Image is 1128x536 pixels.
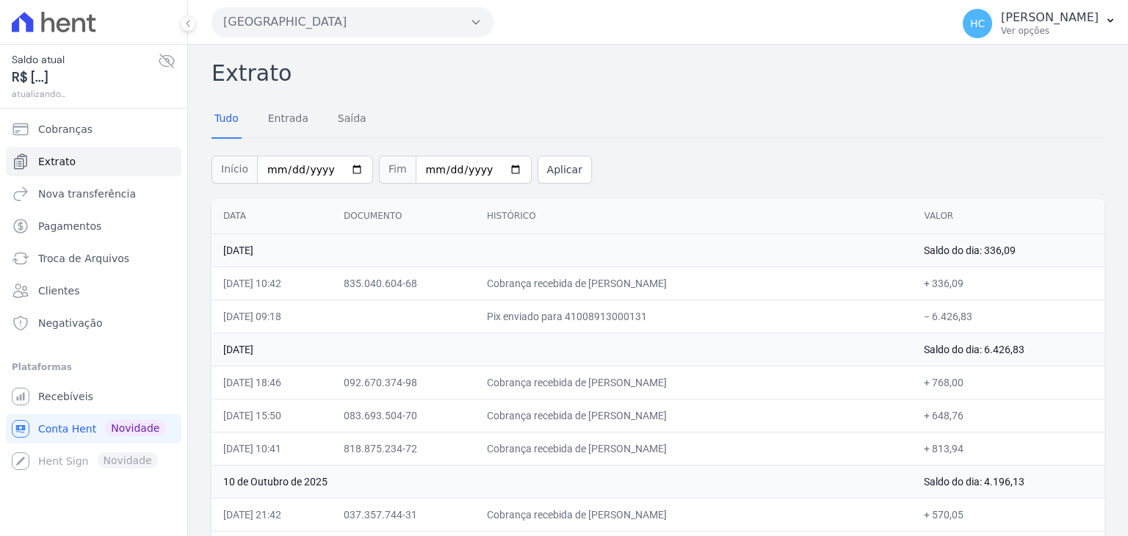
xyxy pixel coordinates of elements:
td: Saldo do dia: 4.196,13 [912,465,1104,498]
td: [DATE] 15:50 [211,399,332,432]
td: [DATE] 18:46 [211,366,332,399]
td: + 768,00 [912,366,1104,399]
td: − 6.426,83 [912,300,1104,333]
td: [DATE] 10:41 [211,432,332,465]
button: [GEOGRAPHIC_DATA] [211,7,493,37]
span: Cobranças [38,122,93,137]
span: Novidade [105,420,165,436]
td: 818.875.234-72 [332,432,475,465]
td: [DATE] 21:42 [211,498,332,531]
button: Aplicar [538,156,592,184]
th: Valor [912,198,1104,234]
span: Fim [379,156,416,184]
span: Pagamentos [38,219,101,233]
a: Nova transferência [6,179,181,209]
td: Cobrança recebida de [PERSON_NAME] [475,267,912,300]
td: 835.040.604-68 [332,267,475,300]
td: Cobrança recebida de [PERSON_NAME] [475,399,912,432]
h2: Extrato [211,57,1104,90]
span: Início [211,156,257,184]
nav: Sidebar [12,115,176,476]
td: 037.357.744-31 [332,498,475,531]
td: + 648,76 [912,399,1104,432]
td: [DATE] [211,333,912,366]
td: 092.670.374-98 [332,366,475,399]
td: [DATE] [211,233,912,267]
td: Saldo do dia: 6.426,83 [912,333,1104,366]
td: 083.693.504-70 [332,399,475,432]
p: Ver opções [1001,25,1099,37]
td: Saldo do dia: 336,09 [912,233,1104,267]
span: Saldo atual [12,52,158,68]
td: 10 de Outubro de 2025 [211,465,912,498]
td: + 813,94 [912,432,1104,465]
span: Clientes [38,283,79,298]
td: Cobrança recebida de [PERSON_NAME] [475,498,912,531]
td: Pix enviado para 41008913000131 [475,300,912,333]
span: Troca de Arquivos [38,251,129,266]
a: Negativação [6,308,181,338]
th: Data [211,198,332,234]
a: Pagamentos [6,211,181,241]
a: Tudo [211,101,242,139]
td: + 570,05 [912,498,1104,531]
a: Clientes [6,276,181,305]
span: Recebíveis [38,389,93,404]
td: + 336,09 [912,267,1104,300]
a: Extrato [6,147,181,176]
a: Recebíveis [6,382,181,411]
th: Documento [332,198,475,234]
a: Conta Hent Novidade [6,414,181,443]
div: Plataformas [12,358,176,376]
button: HC [PERSON_NAME] Ver opções [951,3,1128,44]
a: Cobranças [6,115,181,144]
th: Histórico [475,198,912,234]
span: HC [970,18,985,29]
a: Troca de Arquivos [6,244,181,273]
td: [DATE] 10:42 [211,267,332,300]
span: Conta Hent [38,421,96,436]
span: Negativação [38,316,103,330]
td: [DATE] 09:18 [211,300,332,333]
a: Entrada [265,101,311,139]
p: [PERSON_NAME] [1001,10,1099,25]
span: Nova transferência [38,186,136,201]
a: Saída [335,101,369,139]
span: atualizando... [12,87,158,101]
td: Cobrança recebida de [PERSON_NAME] [475,432,912,465]
span: R$ [...] [12,68,158,87]
td: Cobrança recebida de [PERSON_NAME] [475,366,912,399]
span: Extrato [38,154,76,169]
